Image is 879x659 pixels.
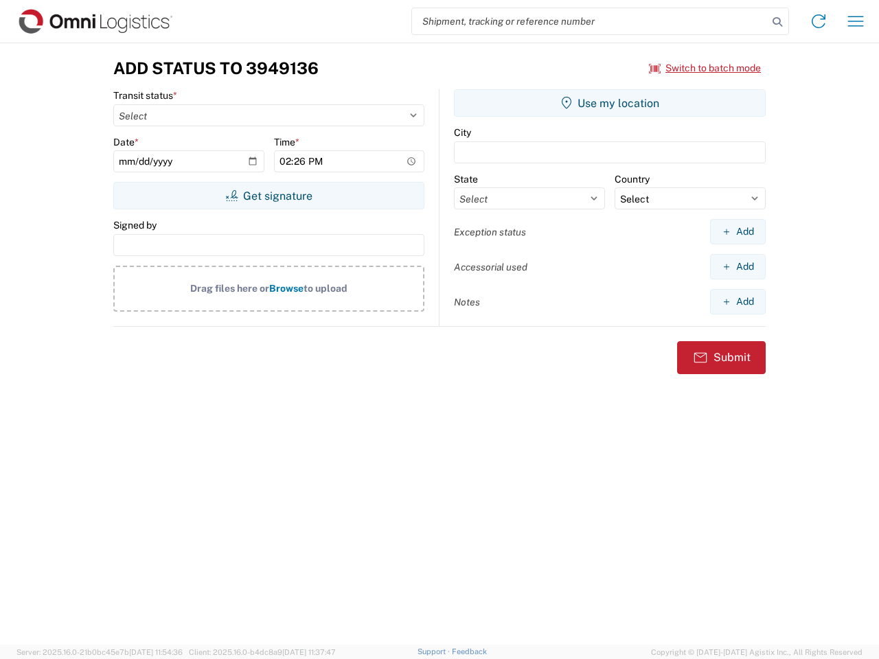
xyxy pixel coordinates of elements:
[710,254,766,279] button: Add
[113,58,319,78] h3: Add Status to 3949136
[710,219,766,244] button: Add
[113,89,177,102] label: Transit status
[113,136,139,148] label: Date
[454,89,766,117] button: Use my location
[418,647,452,656] a: Support
[269,283,304,294] span: Browse
[651,646,863,658] span: Copyright © [DATE]-[DATE] Agistix Inc., All Rights Reserved
[282,648,336,656] span: [DATE] 11:37:47
[189,648,336,656] span: Client: 2025.16.0-b4dc8a9
[412,8,768,34] input: Shipment, tracking or reference number
[452,647,487,656] a: Feedback
[129,648,183,656] span: [DATE] 11:54:36
[274,136,299,148] label: Time
[454,296,480,308] label: Notes
[615,173,650,185] label: Country
[454,173,478,185] label: State
[454,226,526,238] label: Exception status
[304,283,347,294] span: to upload
[710,289,766,314] button: Add
[113,182,424,209] button: Get signature
[649,57,761,80] button: Switch to batch mode
[454,126,471,139] label: City
[190,283,269,294] span: Drag files here or
[677,341,766,374] button: Submit
[113,219,157,231] label: Signed by
[16,648,183,656] span: Server: 2025.16.0-21b0bc45e7b
[454,261,527,273] label: Accessorial used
